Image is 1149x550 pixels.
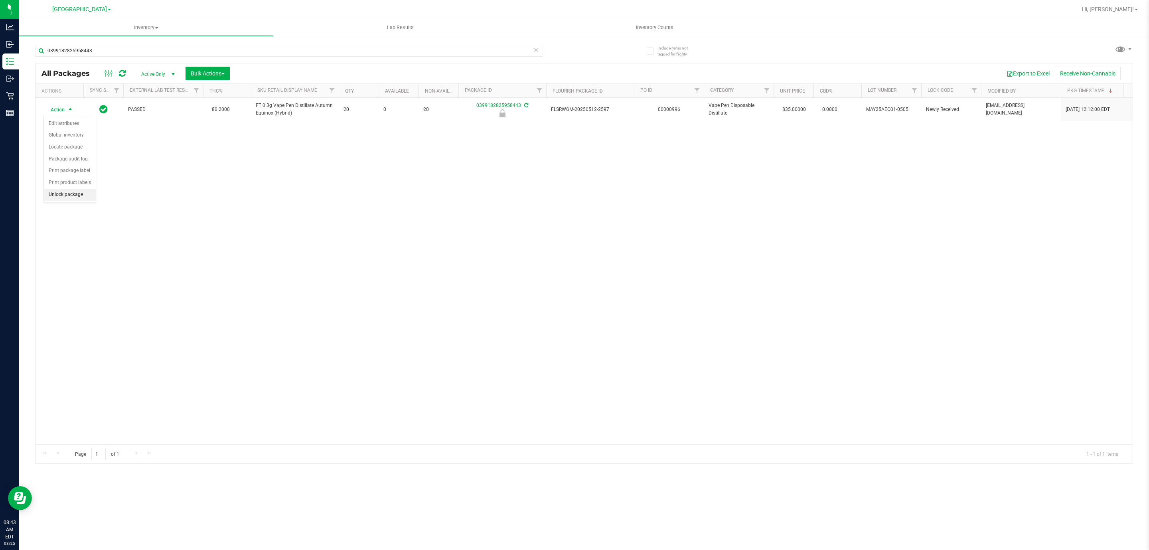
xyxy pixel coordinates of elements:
a: External Lab Test Result [130,87,192,93]
a: CBD% [820,88,833,94]
a: Lot Number [868,87,896,93]
span: 80.2000 [208,104,234,115]
p: 08:43 AM EDT [4,519,16,540]
a: Filter [110,84,123,97]
a: Filter [533,84,546,97]
a: Inventory [19,19,273,36]
span: [GEOGRAPHIC_DATA] [52,6,107,13]
a: THC% [209,88,223,94]
span: FT 0.3g Vape Pen Distillate Autumn Equinox (Hybrid) [256,102,334,117]
input: Search Package ID, Item Name, SKU, Lot or Part Number... [35,45,543,57]
span: select [65,104,75,115]
a: Filter [326,84,339,97]
span: All Packages [41,69,98,78]
a: Package ID [465,87,492,93]
inline-svg: Inventory [6,57,14,65]
span: 1 - 1 of 1 items [1080,448,1125,460]
a: Sync Status [90,87,120,93]
a: Filter [190,84,203,97]
p: 08/25 [4,540,16,546]
button: Export to Excel [1001,67,1055,80]
span: FLSRWGM-20250512-2597 [551,106,629,113]
li: Print product labels [44,177,96,189]
span: Newly Received [926,106,976,113]
iframe: Resource center [8,486,32,510]
span: [DATE] 12:12:00 EDT [1066,106,1110,113]
span: Hi, [PERSON_NAME]! [1082,6,1134,12]
inline-svg: Reports [6,109,14,117]
span: 0 [383,106,414,113]
span: Inventory [19,24,273,31]
span: 0.0000 [818,104,841,115]
span: Bulk Actions [191,70,225,77]
input: 1 [91,448,106,460]
li: Package audit log [44,153,96,165]
inline-svg: Analytics [6,23,14,31]
inline-svg: Inbound [6,40,14,48]
button: Receive Non-Cannabis [1055,67,1121,80]
a: Category [710,87,734,93]
a: Unit Price [780,88,805,94]
div: Newly Received [457,109,547,117]
button: Bulk Actions [186,67,230,80]
span: Include items not tagged for facility [657,45,697,57]
a: Lock Code [928,87,953,93]
span: Vape Pen Disposable Distillate [709,102,769,117]
li: Edit attributes [44,118,96,130]
a: Flourish Package ID [553,88,603,94]
span: Action [43,104,65,115]
span: 20 [423,106,454,113]
div: Actions [41,88,80,94]
span: Lab Results [376,24,424,31]
span: Clear [533,45,539,55]
span: MAY25AEQ01-0505 [866,106,916,113]
a: Filter [691,84,704,97]
span: [EMAIL_ADDRESS][DOMAIN_NAME] [986,102,1056,117]
a: Inventory Counts [527,19,782,36]
a: Filter [760,84,774,97]
span: Inventory Counts [625,24,684,31]
li: Unlock package [44,189,96,201]
span: PASSED [128,106,198,113]
a: Non-Available [425,88,460,94]
span: Page of 1 [68,448,126,460]
li: Global inventory [44,129,96,141]
a: Filter [908,84,921,97]
a: Available [385,88,409,94]
a: Sku Retail Display Name [257,87,317,93]
a: 0399182825958443 [476,103,521,108]
li: Locate package [44,141,96,153]
span: $35.00000 [778,104,810,115]
a: Lab Results [273,19,527,36]
li: Print package label [44,165,96,177]
a: Modified By [987,88,1016,94]
a: PO ID [640,87,652,93]
inline-svg: Retail [6,92,14,100]
a: Filter [968,84,981,97]
a: Pkg Timestamp [1067,88,1114,93]
a: 00000996 [658,107,680,112]
span: In Sync [99,104,108,115]
inline-svg: Outbound [6,75,14,83]
span: 20 [344,106,374,113]
span: Sync from Compliance System [523,103,528,108]
a: Qty [345,88,354,94]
